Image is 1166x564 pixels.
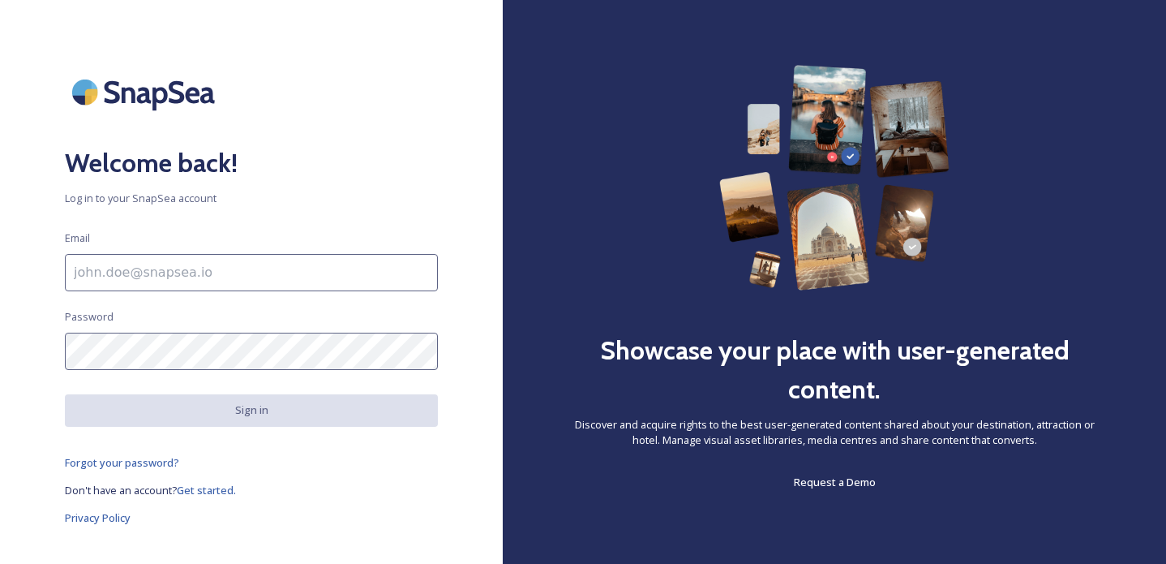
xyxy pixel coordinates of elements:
[65,480,438,500] a: Don't have an account?Get started.
[65,254,438,291] input: john.doe@snapsea.io
[65,455,179,470] span: Forgot your password?
[65,453,438,472] a: Forgot your password?
[65,230,90,246] span: Email
[65,144,438,183] h2: Welcome back!
[177,483,236,497] span: Get started.
[719,65,950,291] img: 63b42ca75bacad526042e722_Group%20154-p-800.png
[568,417,1101,448] span: Discover and acquire rights to the best user-generated content shared about your destination, att...
[65,65,227,119] img: SnapSea Logo
[65,191,438,206] span: Log in to your SnapSea account
[65,394,438,426] button: Sign in
[794,472,876,492] a: Request a Demo
[65,483,177,497] span: Don't have an account?
[794,475,876,489] span: Request a Demo
[65,309,114,325] span: Password
[65,510,131,525] span: Privacy Policy
[568,331,1101,409] h2: Showcase your place with user-generated content.
[65,508,438,527] a: Privacy Policy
